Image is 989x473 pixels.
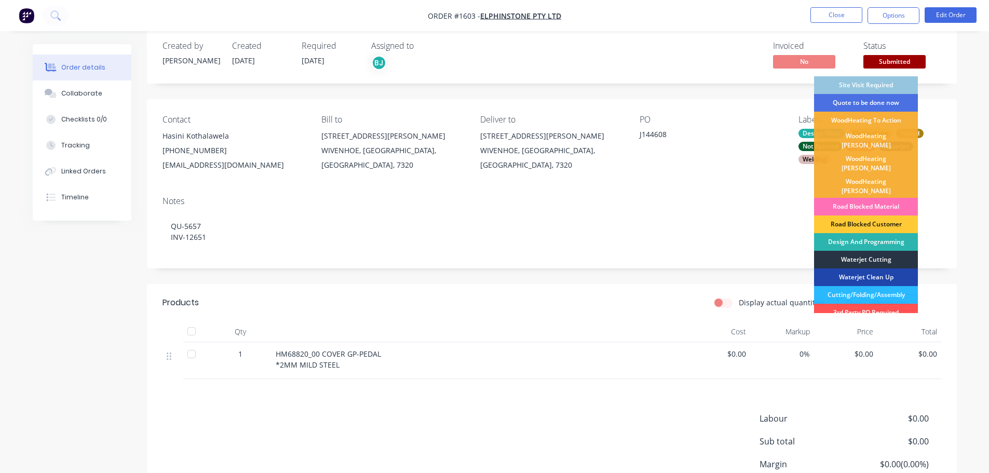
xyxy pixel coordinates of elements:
[33,55,131,80] button: Order details
[162,115,305,125] div: Contact
[321,129,464,172] div: [STREET_ADDRESS][PERSON_NAME]WIVENHOE, [GEOGRAPHIC_DATA], [GEOGRAPHIC_DATA], 7320
[814,268,918,286] div: Waterjet Clean Up
[691,348,747,359] span: $0.00
[162,296,199,309] div: Products
[371,55,387,71] button: BJ
[760,435,852,448] span: Sub total
[480,129,622,172] div: [STREET_ADDRESS][PERSON_NAME]WIVENHOE, [GEOGRAPHIC_DATA], [GEOGRAPHIC_DATA], 7320
[814,233,918,251] div: Design And Programming
[61,63,105,72] div: Order details
[162,158,305,172] div: [EMAIL_ADDRESS][DOMAIN_NAME]
[814,76,918,94] div: Site Visit Required
[773,55,835,68] span: No
[798,155,831,164] div: Welding
[798,142,842,151] div: Not Painted
[877,321,941,342] div: Total
[480,11,561,21] a: Elphinstone Pty Ltd
[321,129,464,143] div: [STREET_ADDRESS][PERSON_NAME]
[162,55,220,66] div: [PERSON_NAME]
[750,321,814,342] div: Markup
[232,56,255,65] span: [DATE]
[480,115,622,125] div: Deliver to
[814,129,918,152] div: WoodHeating [PERSON_NAME]
[321,115,464,125] div: Bill to
[19,8,34,23] img: Factory
[818,348,874,359] span: $0.00
[302,41,359,51] div: Required
[814,112,918,129] div: WoodHeating To Action
[925,7,977,23] button: Edit Order
[61,193,89,202] div: Timeline
[814,321,878,342] div: Price
[162,143,305,158] div: [PHONE_NUMBER]
[814,175,918,198] div: WoodHeating [PERSON_NAME]
[868,7,919,24] button: Options
[814,304,918,321] div: 3rd Party PO Required
[863,55,926,68] span: Submitted
[33,184,131,210] button: Timeline
[882,348,937,359] span: $0.00
[33,158,131,184] button: Linked Orders
[238,348,242,359] span: 1
[162,129,305,172] div: Hasini Kothalawela[PHONE_NUMBER][EMAIL_ADDRESS][DOMAIN_NAME]
[814,198,918,215] div: Road Blocked Material
[61,141,90,150] div: Tracking
[814,251,918,268] div: Waterjet Cutting
[232,41,289,51] div: Created
[61,115,107,124] div: Checklists 0/0
[810,7,862,23] button: Close
[33,132,131,158] button: Tracking
[428,11,480,21] span: Order #1603 -
[640,129,769,143] div: J144608
[814,94,918,112] div: Quote to be done now
[814,286,918,304] div: Cutting/Folding/Assembly
[814,215,918,233] div: Road Blocked Customer
[480,143,622,172] div: WIVENHOE, [GEOGRAPHIC_DATA], [GEOGRAPHIC_DATA], 7320
[760,458,852,470] span: Margin
[814,152,918,175] div: WoodHeating [PERSON_NAME]
[33,106,131,132] button: Checklists 0/0
[61,167,106,176] div: Linked Orders
[162,210,941,253] div: QU-5657 INV-12651
[863,55,926,71] button: Submitted
[851,458,928,470] span: $0.00 ( 0.00 %)
[640,115,782,125] div: PO
[61,89,102,98] div: Collaborate
[371,41,475,51] div: Assigned to
[739,297,825,308] label: Display actual quantities
[760,412,852,425] span: Labour
[162,196,941,206] div: Notes
[851,412,928,425] span: $0.00
[33,80,131,106] button: Collaborate
[276,349,381,370] span: HM68820_00 COVER GP-PEDAL *2MM MILD STEEL
[209,321,272,342] div: Qty
[162,41,220,51] div: Created by
[851,435,928,448] span: $0.00
[321,143,464,172] div: WIVENHOE, [GEOGRAPHIC_DATA], [GEOGRAPHIC_DATA], 7320
[480,129,622,143] div: [STREET_ADDRESS][PERSON_NAME]
[798,129,845,138] div: Design Work
[162,129,305,143] div: Hasini Kothalawela
[798,115,941,125] div: Labels
[863,41,941,51] div: Status
[687,321,751,342] div: Cost
[302,56,324,65] span: [DATE]
[773,41,851,51] div: Invoiced
[754,348,810,359] span: 0%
